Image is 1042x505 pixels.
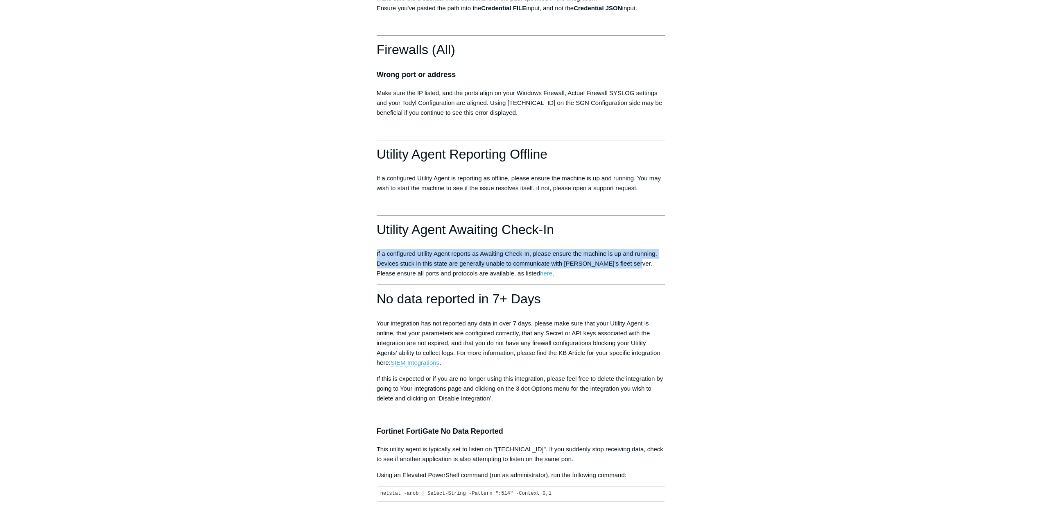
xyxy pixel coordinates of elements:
p: If this is expected or if you are no longer using this integration, please feel free to delete th... [377,374,666,403]
h3: Wrong port or address [377,69,666,81]
pre: netstat -anob | Select-String -Pattern ":514" -Context 0,1 [377,486,666,501]
p: If a configured Utility Agent reports as Awaiting Check-In, please ensure the machine is up and r... [377,249,666,278]
p: If a configured Utility Agent is reporting as offline, please ensure the machine is up and runnin... [377,173,666,193]
a: here [540,270,552,277]
p: Make sure the IP listed, and the ports align on your Windows Firewall, Actual Firewall SYSLOG set... [377,88,666,118]
h1: No data reported in 7+ Days [377,289,666,309]
strong: Credential JSON [574,5,622,11]
h1: Firewalls (All) [377,39,666,60]
p: This utility agent is typically set to listen on "[TECHNICAL_ID]". If you suddenly stop receiving... [377,444,666,464]
p: Using an Elevated PowerShell command (run as administrator), run the following command: [377,470,666,480]
h1: Utility Agent Reporting Offline [377,144,666,165]
h3: Fortinet FortiGate No Data Reported [377,425,666,437]
a: SIEM Integrations [391,359,439,366]
h1: Utility Agent Awaiting Check-In [377,219,666,240]
strong: Credential FILE [481,5,526,11]
p: Your integration has not reported any data in over 7 days, please make sure that your Utility Age... [377,318,666,368]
